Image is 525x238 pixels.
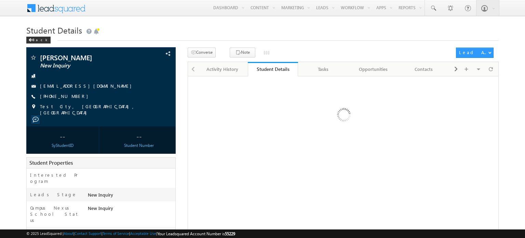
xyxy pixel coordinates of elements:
a: Student Details [248,62,298,76]
div: Activity History [203,65,242,73]
a: [PHONE_NUMBER] [40,93,92,99]
li: Campus Nexus View [449,62,500,76]
label: Interested Program [30,172,81,184]
a: About [64,231,73,236]
button: Lead Actions [456,48,494,58]
a: Activity History [198,62,248,76]
a: Tasks [298,62,348,76]
span: Student Properties [29,159,73,166]
div: Opportunities [354,65,393,73]
div: Lead Actions [459,49,488,55]
span: [PERSON_NAME] [40,54,133,61]
div: Student Details [253,66,293,72]
label: Campus Nexus School Status [30,205,81,223]
a: Terms of Service [103,231,129,236]
a: Contact Support [75,231,102,236]
button: Converse [188,48,216,58]
span: 55229 [225,231,235,236]
span: New Inquiry [40,62,133,69]
img: Loading... [308,80,379,151]
a: [EMAIL_ADDRESS][DOMAIN_NAME] [40,83,135,89]
a: Contacts [399,62,449,76]
div: Student Number [105,142,174,149]
div: -- [105,130,174,142]
div: Contacts [404,65,443,73]
div: SyStudentID [28,142,97,149]
div: Back [26,37,51,43]
span: © 2025 LeadSquared | | | | | [26,230,235,237]
div: -- [28,130,97,142]
div: New Inquiry [86,191,175,201]
img: search-leads-loading.gif [264,48,269,57]
span: Test City, [GEOGRAPHIC_DATA], [GEOGRAPHIC_DATA] [40,103,161,116]
a: Acceptable Use [130,231,156,236]
div: Tasks [304,65,342,73]
span: Student Details [26,25,82,36]
span: Your Leadsquared Account Number is [157,231,235,236]
div: New Inquiry [86,205,175,214]
a: Back [26,36,54,42]
button: Note [230,48,255,58]
label: Leads Stage [30,191,77,198]
a: Opportunities [349,62,399,76]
